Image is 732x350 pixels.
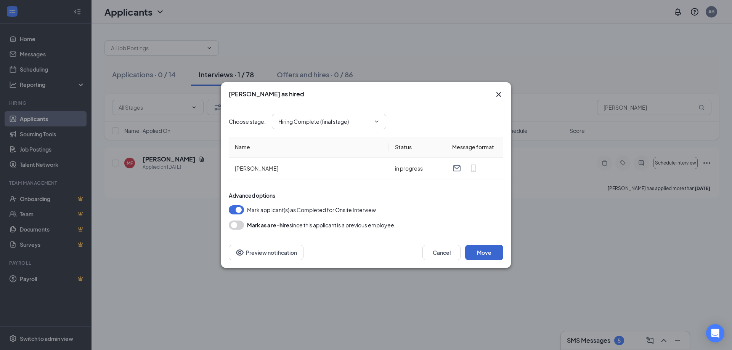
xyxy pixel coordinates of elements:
h3: [PERSON_NAME] as hired [229,90,304,98]
th: Status [389,137,446,158]
svg: Eye [235,248,244,257]
div: Advanced options [229,192,503,199]
button: Cancel [422,245,461,260]
svg: Email [452,164,461,173]
td: in progress [389,158,446,179]
th: Name [229,137,389,158]
button: Close [494,90,503,99]
svg: ChevronDown [374,118,380,125]
button: Preview notificationEye [229,245,303,260]
svg: Cross [494,90,503,99]
span: [PERSON_NAME] [235,165,278,172]
div: Open Intercom Messenger [706,324,724,342]
span: Choose stage : [229,117,266,126]
button: Move [465,245,503,260]
svg: MobileSms [469,164,478,173]
div: since this applicant is a previous employee. [247,221,396,230]
b: Mark as a re-hire [247,222,289,229]
th: Message format [446,137,503,158]
span: Mark applicant(s) as Completed for Onsite Interview [247,205,376,214]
